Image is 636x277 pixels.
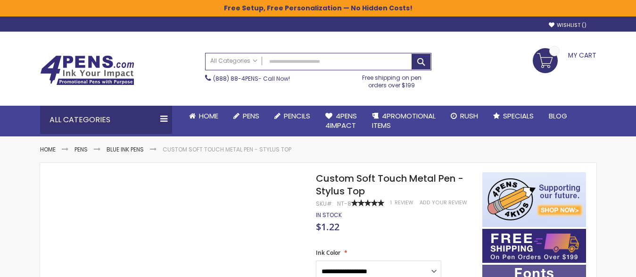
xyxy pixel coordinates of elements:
a: Pens [74,145,88,153]
a: 1 Review [390,199,415,206]
a: (888) 88-4PENS [213,75,258,83]
div: Availability [316,211,342,219]
span: All Categories [210,57,257,65]
a: Specials [486,106,541,126]
span: Home [199,111,218,121]
a: Pencils [267,106,318,126]
span: Pens [243,111,259,121]
div: Free shipping on pen orders over $199 [352,70,431,89]
a: Add Your Review [420,199,467,206]
img: 4Pens Custom Pens and Promotional Products [40,55,134,85]
a: Blog [541,106,575,126]
div: 100% [351,200,384,206]
span: Review [395,199,413,206]
span: 1 [390,199,392,206]
span: Ink Color [316,249,340,257]
a: 4PROMOTIONALITEMS [364,106,443,136]
span: $1.22 [316,220,339,233]
img: Free shipping on orders over $199 [482,229,586,263]
strong: SKU [316,200,333,208]
div: NT-8 [337,200,351,208]
span: Specials [503,111,534,121]
span: 4Pens 4impact [325,111,357,130]
span: - Call Now! [213,75,290,83]
a: Home [40,145,56,153]
a: Home [182,106,226,126]
span: Blog [549,111,567,121]
div: All Categories [40,106,172,134]
span: Rush [460,111,478,121]
span: 4PROMOTIONAL ITEMS [372,111,436,130]
li: Custom Soft Touch Metal Pen - Stylus Top [163,146,291,153]
a: 4Pens4impact [318,106,364,136]
a: Blue ink Pens [107,145,144,153]
a: Pens [226,106,267,126]
a: Wishlist [549,22,586,29]
a: Rush [443,106,486,126]
span: Custom Soft Touch Metal Pen - Stylus Top [316,172,463,198]
a: All Categories [206,53,262,69]
img: 4pens 4 kids [482,172,586,227]
span: Pencils [284,111,310,121]
span: In stock [316,211,342,219]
